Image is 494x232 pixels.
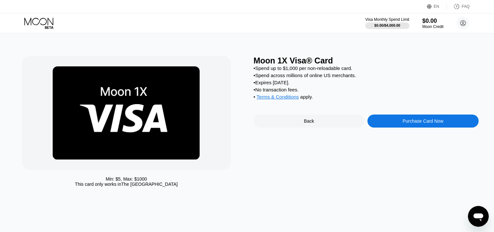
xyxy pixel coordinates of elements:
div: This card only works in The [GEOGRAPHIC_DATA] [75,182,178,187]
div: • apply . [254,94,479,101]
div: Back [304,118,314,124]
div: • No transaction fees. [254,87,479,92]
div: Moon 1X Visa® Card [254,56,479,65]
div: $0.00 / $4,000.00 [374,23,400,27]
div: Min: $ 5 , Max: $ 1000 [106,176,147,182]
span: Terms & Conditions [257,94,299,100]
div: Visa Monthly Spend Limit [365,17,409,22]
div: Terms & Conditions [257,94,299,101]
div: Back [254,115,365,128]
div: $0.00 [422,18,444,24]
div: • Spend up to $1,000 per non-reloadable card. [254,65,479,71]
div: FAQ [462,4,470,9]
div: Purchase Card Now [367,115,479,128]
iframe: Кнопка запуска окна обмена сообщениями [468,206,489,227]
div: Purchase Card Now [403,118,443,124]
div: FAQ [447,3,470,10]
div: • Expires [DATE]. [254,80,479,85]
div: $0.00Moon Credit [422,18,444,29]
div: EN [427,3,447,10]
div: • Spend across millions of online US merchants. [254,73,479,78]
div: Moon Credit [422,24,444,29]
div: Visa Monthly Spend Limit$0.00/$4,000.00 [365,17,409,29]
div: EN [434,4,439,9]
